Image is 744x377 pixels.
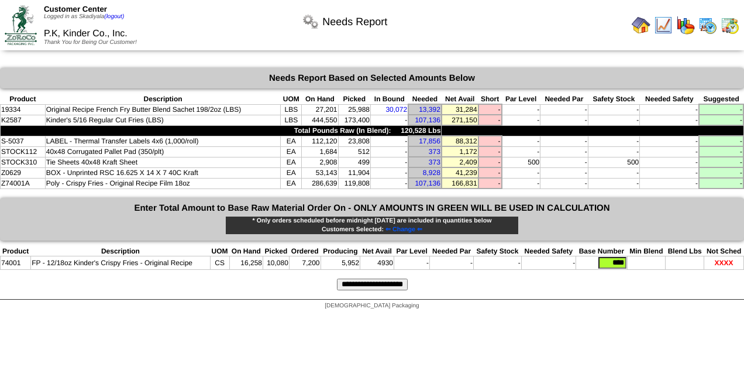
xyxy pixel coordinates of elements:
[502,115,540,125] td: -
[408,94,442,104] th: Needed
[302,146,338,157] td: 1,684
[338,146,371,157] td: 512
[1,94,46,104] th: Product
[419,137,440,145] a: 17,856
[302,115,338,125] td: 444,550
[699,167,743,178] td: -
[442,146,478,157] td: 1,172
[430,256,474,270] td: -
[371,157,409,167] td: -
[502,178,540,188] td: -
[704,246,744,256] th: Not Sched
[45,94,281,104] th: Description
[666,246,704,256] th: Blend Lbs
[502,94,540,104] th: Par Level
[478,104,502,115] td: -
[104,13,124,20] a: (logout)
[302,167,338,178] td: 53,143
[502,104,540,115] td: -
[699,115,743,125] td: -
[385,226,422,233] span: ⇐ Change ⇐
[430,246,474,256] th: Needed Par
[225,216,519,235] div: * Only orders scheduled before midnight [DATE] are included in quantities below Customers Selected:
[1,136,46,146] td: S-5037
[210,256,229,270] td: CS
[442,115,478,125] td: 271,150
[415,116,440,124] a: 107,136
[588,94,640,104] th: Safety Stock
[289,256,321,270] td: 7,200
[31,246,210,256] th: Description
[1,157,46,167] td: STOCK310
[478,157,502,167] td: -
[45,157,281,167] td: Tie Sheets 40x48 Kraft Sheet
[338,94,371,104] th: Picked
[384,226,422,233] a: ⇐ Change ⇐
[699,178,743,188] td: -
[45,115,281,125] td: Kinder's 5/16 Regular Cut Fries (LBS)
[45,146,281,157] td: 40x48 Corrugated Pallet Pad (350/plt)
[576,246,628,256] th: Base Number
[588,146,640,157] td: -
[640,167,699,178] td: -
[371,178,409,188] td: -
[281,167,302,178] td: EA
[1,167,46,178] td: Z0629
[1,115,46,125] td: K2587
[442,157,478,167] td: 2,409
[281,146,302,157] td: EA
[478,146,502,157] td: -
[325,303,419,309] span: [DEMOGRAPHIC_DATA] Packaging
[322,16,387,28] span: Needs Report
[588,157,640,167] td: 500
[540,178,588,188] td: -
[338,157,371,167] td: 499
[442,178,478,188] td: 166,831
[588,136,640,146] td: -
[45,136,281,146] td: LABEL - Thermal Transfer Labels 4x6 (1,000/roll)
[371,146,409,157] td: -
[521,256,576,270] td: -
[442,94,478,104] th: Net Avail
[281,94,302,104] th: UOM
[45,104,281,115] td: Original Recipe French Fry Butter Blend Sachet 198/2oz (LBS)
[640,178,699,188] td: -
[321,246,360,256] th: Producing
[474,256,522,270] td: -
[281,157,302,167] td: EA
[699,157,743,167] td: -
[1,256,31,270] td: 74001
[442,104,478,115] td: 31,284
[338,167,371,178] td: 11,904
[360,246,394,256] th: Net Avail
[415,179,440,187] a: 107,136
[640,94,699,104] th: Needed Safety
[302,178,338,188] td: 286,639
[263,246,289,256] th: Picked
[699,104,743,115] td: -
[371,136,409,146] td: -
[229,246,263,256] th: On Hand
[478,115,502,125] td: -
[640,104,699,115] td: -
[521,246,576,256] th: Needed Safety
[45,167,281,178] td: BOX - Unprinted RSC 16.625 X 14 X 7 40C Kraft
[31,256,210,270] td: FP - 12/18oz Kinder's Crispy Fries - Original Recipe
[1,125,442,136] td: Total Pounds Raw (In Blend): 120,528 Lbs
[540,157,588,167] td: -
[385,105,407,114] a: 30,072
[429,148,440,156] a: 373
[540,146,588,157] td: -
[321,256,360,270] td: 5,952
[502,146,540,157] td: -
[478,178,502,188] td: -
[640,146,699,157] td: -
[540,94,588,104] th: Needed Par
[419,105,440,114] a: 13,392
[429,158,440,166] a: 373
[588,104,640,115] td: -
[229,256,263,270] td: 16,258
[676,16,695,35] img: graph.gif
[632,16,650,35] img: home.gif
[338,136,371,146] td: 23,808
